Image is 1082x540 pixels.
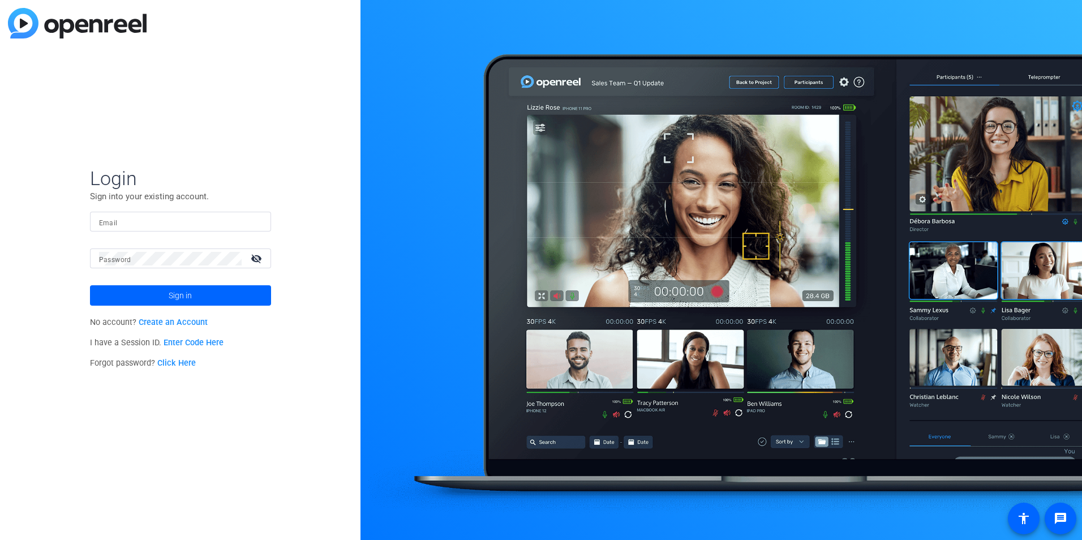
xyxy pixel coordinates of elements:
[1054,512,1067,525] mat-icon: message
[90,338,224,348] span: I have a Session ID.
[90,285,271,306] button: Sign in
[90,318,208,327] span: No account?
[90,190,271,203] p: Sign into your existing account.
[8,8,147,38] img: blue-gradient.svg
[1017,512,1031,525] mat-icon: accessibility
[164,338,224,348] a: Enter Code Here
[90,166,271,190] span: Login
[99,215,262,229] input: Enter Email Address
[99,219,118,227] mat-label: Email
[99,256,131,264] mat-label: Password
[90,358,196,368] span: Forgot password?
[169,281,192,310] span: Sign in
[139,318,208,327] a: Create an Account
[157,358,196,368] a: Click Here
[244,250,271,267] mat-icon: visibility_off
